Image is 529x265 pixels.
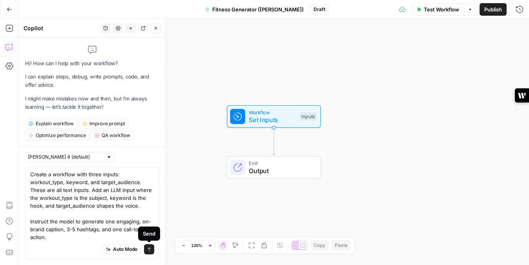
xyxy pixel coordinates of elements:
[25,130,89,141] button: Optimize performance
[272,128,275,155] g: Edge from start to end
[89,120,125,127] span: Improve prompt
[310,240,328,250] button: Copy
[424,5,459,13] span: Test Workflow
[113,246,137,253] span: Auto Mode
[201,156,347,179] div: EndOutput
[143,230,155,238] div: Send
[332,240,351,250] button: Paste
[299,112,317,121] div: Inputs
[249,108,296,116] span: Workflow
[102,244,141,254] button: Auto Mode
[25,59,159,68] p: Hi! How can I help with your workflow?
[201,3,308,16] button: Fitness Generator ([PERSON_NAME])
[314,6,325,13] span: Draft
[24,24,98,32] div: Copilot
[102,132,130,139] span: QA workflow
[412,3,464,16] button: Test Workflow
[36,120,74,127] span: Explain workflow
[30,170,154,241] textarea: Create a workflow with three inputs: workout_type, keyword, and target_audience. These are all te...
[212,5,304,13] span: Fitness Generator ([PERSON_NAME])
[201,105,347,128] div: WorkflowSet InputsInputs
[36,132,86,139] span: Optimize performance
[91,130,134,141] button: QA workflow
[249,166,313,175] span: Output
[79,119,129,129] button: Improve prompt
[25,119,77,129] button: Explain workflow
[314,242,325,249] span: Copy
[25,73,159,89] p: I can explain steps, debug, write prompts, code, and offer advice.
[335,242,348,249] span: Paste
[191,242,202,249] span: 120%
[249,115,296,124] span: Set Inputs
[484,5,502,13] span: Publish
[28,153,103,161] input: Claude Sonnet 4 (default)
[480,3,507,16] button: Publish
[249,159,313,167] span: End
[25,95,159,111] p: I might make mistakes now and then, but I’m always learning — let’s tackle it together!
